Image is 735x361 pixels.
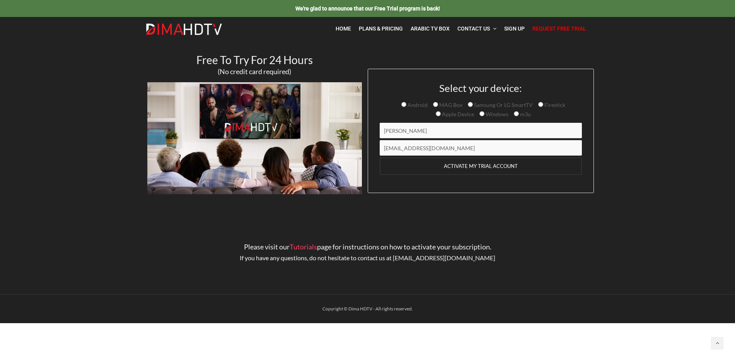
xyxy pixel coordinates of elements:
[468,102,473,107] input: Samsung Or LG SmartTV
[374,83,588,193] form: Contact form
[411,25,450,32] span: Arabic TV Box
[336,25,351,32] span: Home
[380,158,582,175] input: ACTIVATE MY TRIAL ACCOUNT
[332,21,355,37] a: Home
[433,102,438,107] input: MAG Box
[504,25,525,32] span: Sign Up
[244,242,491,251] span: Please visit our page for instructions on how to activate your subscription.
[436,111,441,116] input: Apple Device
[439,82,522,94] span: Select your device:
[218,67,291,76] span: (No credit card required)
[196,53,313,66] span: Free To Try For 24 Hours
[240,254,495,261] span: If you have any questions, do not hesitate to contact us at [EMAIL_ADDRESS][DOMAIN_NAME]
[484,111,508,117] span: Windows
[538,102,543,107] input: Firestick
[401,102,406,107] input: Android
[454,21,500,37] a: Contact Us
[142,304,594,314] div: Copyright © Dima HDTV - All rights reserved.
[529,21,590,37] a: Request Free Trial
[438,102,462,108] span: MAG Box
[290,242,317,251] a: Tutorials
[711,337,723,349] a: Back to top
[457,25,490,32] span: Contact Us
[473,102,533,108] span: Samsung Or LG SmartTV
[145,23,223,36] img: Dima HDTV
[479,111,484,116] input: Windows
[532,25,586,32] span: Request Free Trial
[380,123,582,138] input: Name
[295,5,440,12] a: We're glad to announce that our Free Trial program is back!
[500,21,529,37] a: Sign Up
[519,111,531,117] span: m3u
[407,21,454,37] a: Arabic TV Box
[543,102,565,108] span: Firestick
[380,140,582,156] input: Email
[441,111,474,117] span: Apple Device
[359,25,403,32] span: Plans & Pricing
[406,102,428,108] span: Android
[514,111,519,116] input: m3u
[355,21,407,37] a: Plans & Pricing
